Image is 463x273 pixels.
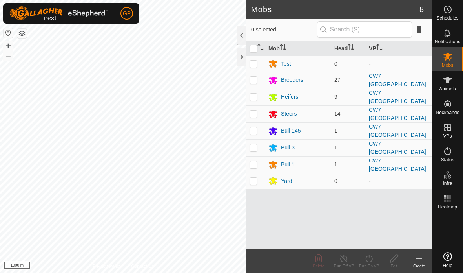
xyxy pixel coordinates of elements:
div: Turn On VP [356,263,381,269]
div: Bull 3 [281,144,295,152]
p-sorticon: Activate to sort [280,45,286,52]
span: GP [123,9,131,18]
div: Test [281,60,291,68]
span: Help [443,263,452,268]
div: Breeders [281,76,303,84]
span: 9 [334,94,337,100]
a: CW7 [GEOGRAPHIC_DATA] [369,140,426,155]
span: 27 [334,77,341,83]
a: Contact Us [131,263,154,270]
p-sorticon: Activate to sort [257,45,264,52]
span: Neckbands [436,110,459,115]
td: - [366,173,432,189]
a: Privacy Policy [92,263,122,270]
span: 1 [334,161,337,168]
span: 0 [334,178,337,184]
button: – [4,52,13,61]
div: Yard [281,177,292,185]
div: Bull 145 [281,127,301,135]
p-sorticon: Activate to sort [376,45,383,52]
span: Delete [313,264,324,268]
span: 0 [334,61,337,67]
h2: Mobs [251,5,419,14]
span: Heatmap [438,205,457,209]
a: CW7 [GEOGRAPHIC_DATA] [369,90,426,104]
button: + [4,41,13,51]
div: Edit [381,263,406,269]
span: Notifications [435,39,460,44]
th: VP [366,41,432,56]
a: CW7 [GEOGRAPHIC_DATA] [369,107,426,121]
span: 0 selected [251,26,317,34]
p-sorticon: Activate to sort [348,45,354,52]
td: - [366,56,432,72]
div: Create [406,263,432,269]
th: Head [331,41,366,56]
a: CW7 [GEOGRAPHIC_DATA] [369,124,426,138]
a: Help [432,249,463,271]
div: Bull 1 [281,160,295,169]
span: Mobs [442,63,453,68]
span: Animals [439,87,456,91]
a: CW7 [GEOGRAPHIC_DATA] [369,157,426,172]
span: 1 [334,144,337,151]
span: VPs [443,134,452,138]
input: Search (S) [317,21,412,38]
span: 1 [334,127,337,134]
span: 8 [419,4,424,15]
button: Map Layers [17,29,27,38]
div: Heifers [281,93,298,101]
span: Infra [443,181,452,186]
span: 14 [334,111,341,117]
th: Mob [265,41,331,56]
button: Reset Map [4,28,13,38]
div: Turn Off VP [331,263,356,269]
div: Steers [281,110,297,118]
img: Gallagher Logo [9,6,108,20]
span: Status [441,157,454,162]
span: Schedules [436,16,458,20]
a: CW7 [GEOGRAPHIC_DATA] [369,73,426,87]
